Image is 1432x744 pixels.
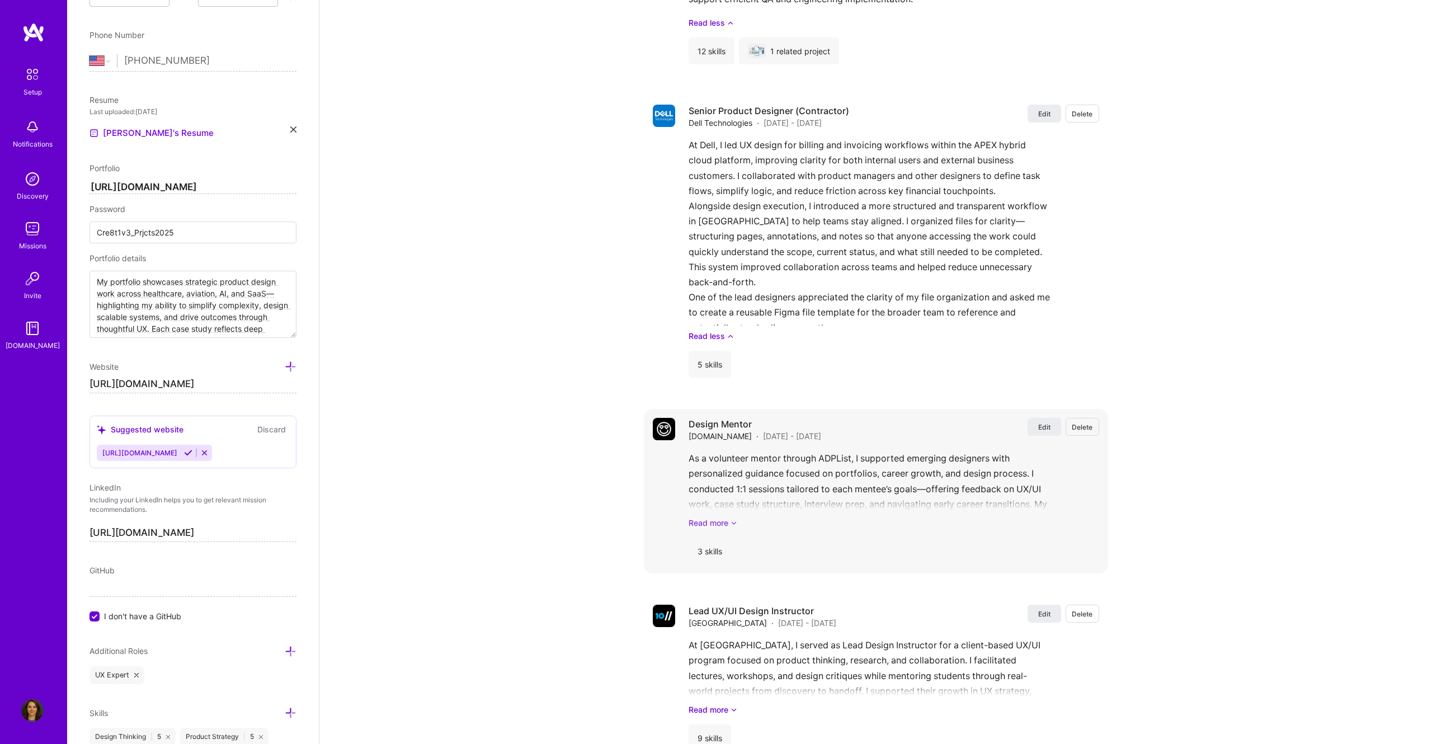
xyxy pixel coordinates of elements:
[778,617,836,629] span: [DATE] - [DATE]
[1038,422,1051,432] span: Edit
[1066,418,1099,436] button: Delete
[21,168,44,190] img: discovery
[1066,105,1099,123] button: Delete
[134,673,139,677] i: icon Close
[6,340,60,351] div: [DOMAIN_NAME]
[756,430,759,442] span: ·
[1072,422,1092,432] span: Delete
[689,517,1099,529] a: Read more
[102,449,177,457] span: [URL][DOMAIN_NAME]
[89,129,98,138] img: Resume
[689,430,752,442] span: [DOMAIN_NAME]
[689,117,752,129] span: Dell Technologies
[89,646,148,656] span: Additional Roles
[89,708,108,718] span: Skills
[243,732,246,741] span: |
[21,267,44,290] img: Invite
[1028,605,1061,623] button: Edit
[763,430,821,442] span: [DATE] - [DATE]
[290,126,296,133] i: icon Close
[89,666,144,684] div: UX Expert
[750,45,764,56] img: SkyGrid
[259,735,263,739] i: icon Close
[689,605,836,617] h4: Lead UX/UI Design Instructor
[89,106,296,117] div: Last uploaded: [DATE]
[1072,109,1092,119] span: Delete
[89,222,296,243] input: Password
[22,22,45,43] img: logo
[21,699,44,722] img: User Avatar
[104,610,181,622] span: I don't have a GitHub
[89,181,296,194] input: http://...
[21,63,44,86] img: setup
[727,17,734,29] i: icon ArrowUpSecondaryDark
[184,449,192,457] i: Accept
[89,30,144,40] span: Phone Number
[757,117,759,129] span: ·
[689,330,1099,342] a: Read less
[689,704,1099,715] a: Read more
[1028,105,1061,123] button: Edit
[200,449,209,457] i: Reject
[689,351,731,378] div: 5 skills
[19,240,46,252] div: Missions
[89,496,296,515] p: Including your LinkedIn helps you to get relevant mission recommendations.
[21,116,44,138] img: bell
[689,37,734,64] div: 12 skills
[254,423,289,436] button: Discard
[23,86,42,98] div: Setup
[689,17,1099,29] a: Read less
[124,45,296,77] input: +1 (000) 000-0000
[1028,418,1061,436] button: Edit
[24,290,41,302] div: Invite
[166,735,170,739] i: icon Close
[689,418,821,430] h4: Design Mentor
[150,732,153,741] span: |
[731,704,737,715] i: icon ArrowDownSecondaryDark
[1038,109,1051,119] span: Edit
[89,126,214,140] a: [PERSON_NAME]'s Resume
[17,190,49,202] div: Discovery
[739,37,839,64] div: 1 related project
[89,483,121,492] span: LinkedIn
[731,517,737,529] i: icon ArrowDownSecondaryDark
[89,375,296,393] input: http://...
[1038,609,1051,619] span: Edit
[89,271,296,338] textarea: My portfolio showcases strategic product design work across healthcare, aviation, AI, and SaaS—hi...
[89,95,119,105] span: Resume
[89,566,115,575] span: GitHub
[653,105,675,127] img: Company logo
[89,163,120,173] span: Portfolio
[18,699,46,722] a: User Avatar
[689,105,849,117] h4: Senior Product Designer (Contractor)
[13,138,53,150] div: Notifications
[97,423,183,435] div: Suggested website
[89,362,119,371] span: Website
[1066,605,1099,623] button: Delete
[653,605,675,627] img: Company logo
[689,617,767,629] span: [GEOGRAPHIC_DATA]
[771,617,774,629] span: ·
[89,203,296,215] div: Password
[21,218,44,240] img: teamwork
[97,425,106,435] i: icon SuggestedTeams
[764,117,822,129] span: [DATE] - [DATE]
[727,330,734,342] i: icon ArrowUpSecondaryDark
[689,538,731,564] div: 3 skills
[89,252,296,264] div: Portfolio details
[1072,609,1092,619] span: Delete
[653,418,675,440] img: Company logo
[21,317,44,340] img: guide book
